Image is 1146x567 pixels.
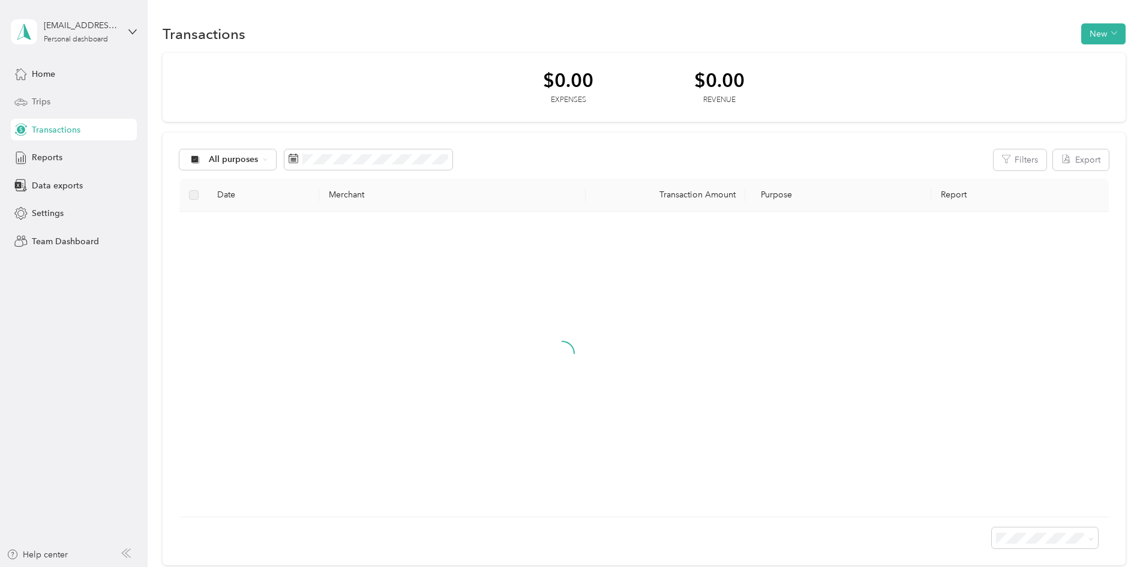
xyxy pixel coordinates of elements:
th: Date [208,179,319,212]
span: All purposes [209,155,259,164]
span: Data exports [32,179,83,192]
th: Merchant [319,179,585,212]
div: Personal dashboard [44,36,108,43]
span: Team Dashboard [32,235,99,248]
th: Transaction Amount [586,179,745,212]
button: Filters [994,149,1046,170]
iframe: Everlance-gr Chat Button Frame [1079,500,1146,567]
span: Transactions [32,124,80,136]
span: Reports [32,151,62,164]
span: Settings [32,207,64,220]
span: Purpose [755,190,793,200]
button: New [1081,23,1126,44]
button: Export [1053,149,1109,170]
th: Report [931,179,1109,212]
span: Trips [32,95,50,108]
span: Home [32,68,55,80]
button: Help center [7,548,68,561]
div: $0.00 [694,70,745,91]
div: [EMAIL_ADDRESS][DOMAIN_NAME] [44,19,119,32]
div: Expenses [543,95,593,106]
div: $0.00 [543,70,593,91]
div: Revenue [694,95,745,106]
h1: Transactions [163,28,245,40]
